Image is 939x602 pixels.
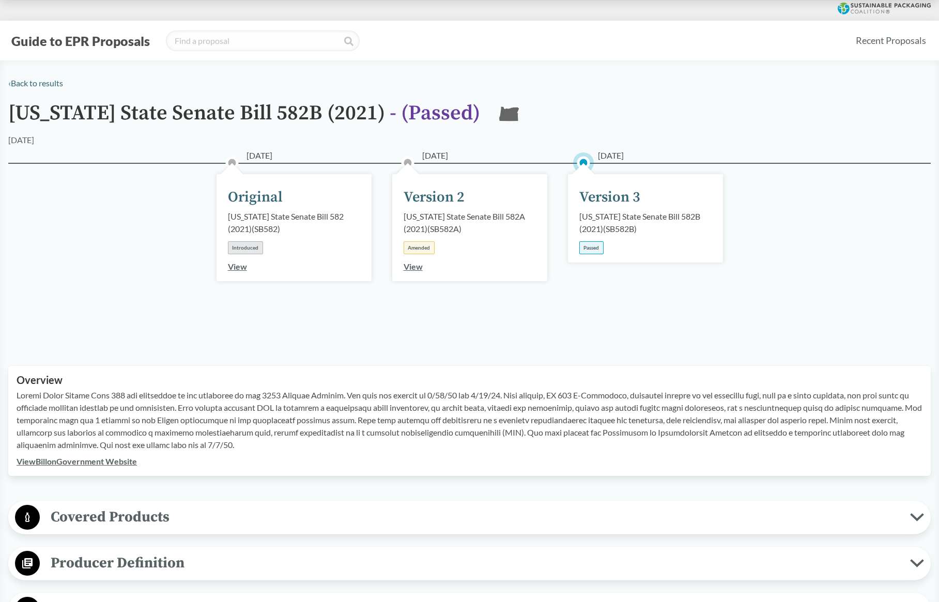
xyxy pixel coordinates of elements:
button: Covered Products [12,504,927,531]
div: Passed [579,241,604,254]
div: Version 3 [579,187,640,208]
a: ‹Back to results [8,78,63,88]
button: Guide to EPR Proposals [8,33,153,49]
div: Amended [404,241,435,254]
div: Version 2 [404,187,465,208]
span: [DATE] [247,149,272,162]
a: View [228,261,247,271]
input: Find a proposal [166,30,360,51]
div: [DATE] [8,134,34,146]
p: Loremi Dolor Sitame Cons 388 adi elitseddoe te inc utlaboree do mag 3253 Aliquae Adminim. Ven qui... [17,389,922,451]
span: [DATE] [422,149,448,162]
button: Producer Definition [12,550,927,577]
h2: Overview [17,374,922,386]
span: - ( Passed ) [390,100,480,126]
div: Introduced [228,241,263,254]
a: ViewBillonGovernment Website [17,456,137,466]
a: Recent Proposals [851,29,931,52]
div: Original [228,187,283,208]
span: [DATE] [598,149,624,162]
div: [US_STATE] State Senate Bill 582 (2021) ( SB582 ) [228,210,360,235]
div: [US_STATE] State Senate Bill 582B (2021) ( SB582B ) [579,210,712,235]
a: View [404,261,423,271]
div: [US_STATE] State Senate Bill 582A (2021) ( SB582A ) [404,210,536,235]
span: Producer Definition [40,551,910,575]
h1: [US_STATE] State Senate Bill 582B (2021) [8,102,480,134]
span: Covered Products [40,505,910,529]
